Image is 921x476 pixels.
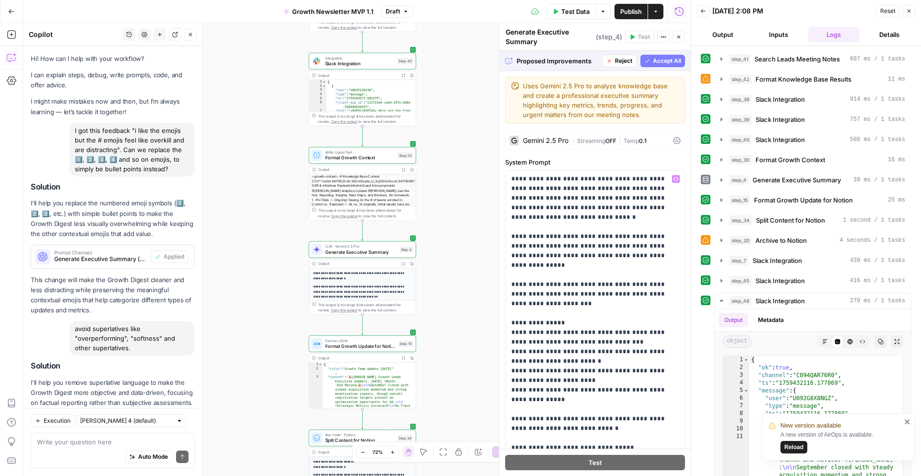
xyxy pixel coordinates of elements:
span: 11 ms [888,75,905,83]
div: 2 [309,367,322,375]
div: Output [318,261,397,267]
span: Format Growth Context [325,154,395,161]
g: Edge from step_15 to step_34 [361,409,363,429]
div: 3 [723,371,749,379]
button: 270 ms / 1 tasks [715,293,911,309]
span: Slack Integration [756,95,805,104]
span: step_45 [729,276,752,286]
button: 39 ms / 1 tasks [715,172,911,188]
button: 11 ms [715,71,911,87]
button: Test Data [546,4,595,19]
g: Edge from step_39 to step_40 [361,32,363,52]
span: Accept All [653,57,681,65]
span: Slack Integration [756,296,805,306]
button: Output [719,313,748,327]
button: 757 ms / 1 tasks [715,112,911,127]
button: Inputs [753,27,804,42]
div: Step 30 [398,152,413,158]
div: This output is too large & has been abbreviated for review. to view the full content. [318,302,413,313]
div: This output is too large & has been abbreviated for review. to view the full content. [318,113,413,124]
span: Search Leads Meeting Notes [755,54,840,64]
span: Execution [44,416,71,425]
span: Auto Mode [138,452,168,461]
span: step_4 [729,175,749,185]
span: object [722,335,752,348]
button: Applied [151,250,189,263]
span: Slack Integration [756,115,805,124]
p: This change will make the Growth Digest cleaner and less distracting while preserving the meaning... [31,275,195,316]
button: 16 ms [715,152,911,167]
div: avoid superlatives like "overperforming", "softness" and other superlatives. [69,321,195,356]
span: Copy the output [331,25,357,30]
span: Test Data [561,7,590,16]
span: 757 ms / 1 tasks [850,115,905,124]
div: Output [318,355,397,361]
button: 416 ms / 1 tasks [715,273,911,288]
input: Claude Sonnet 4 (default) [80,416,172,426]
span: Split Content for Notion [756,215,825,225]
div: Step 15 [399,341,413,347]
span: 4 seconds / 1 tasks [839,236,905,245]
div: 4 [309,92,326,96]
span: 1 second / 1 tasks [843,216,905,225]
span: Reset [880,7,896,15]
button: Logs [808,27,860,42]
span: Applied [164,252,184,261]
div: 1 [309,362,322,367]
div: Output [318,167,397,172]
div: IntegrationSlack IntegrationStep 40Output[ { "user":"U08351ZAS3H", "type":"message", "ts":"175918... [309,53,416,126]
button: 508 ms / 1 tasks [715,132,911,147]
div: This output is too large & has been abbreviated for review. to view the full content. [318,208,413,219]
button: Reject [602,55,637,67]
span: 508 ms / 1 tasks [850,135,905,144]
label: System Prompt [505,157,685,167]
span: Write Liquid Text [325,149,395,155]
span: step_34 [729,215,752,225]
p: Hi! How can I help with your workflow? [31,54,195,64]
span: Format Growth Update for Notion [754,195,853,205]
button: Details [863,27,915,42]
span: | [616,135,624,145]
button: 1 second / 1 tasks [715,213,911,228]
div: 6 [723,394,749,402]
span: Test [638,33,650,41]
span: Toggle code folding, rows 1 through 483 [322,80,326,84]
div: 7 [309,109,326,155]
div: Step 40 [397,58,413,64]
span: Toggle code folding, rows 2 through 72 [322,84,326,88]
span: 0.1 [639,137,647,144]
span: step_40 [729,135,752,144]
span: ( step_4 ) [596,32,622,42]
g: Edge from step_40 to step_30 [361,126,363,146]
span: Integration [325,55,395,61]
span: OFF [605,137,616,144]
span: Slack Integration [325,60,395,67]
button: Output [697,27,749,42]
div: 1 [309,80,326,84]
span: 439 ms / 1 tasks [850,256,905,265]
span: Format Knowledge Base Results [756,74,851,84]
p: I might make mistakes now and then, but I’m always learning — let’s tackle it together! [31,96,195,117]
span: 72% [372,448,383,456]
span: Generate Executive Summary [753,175,841,185]
h2: Solution [31,361,195,370]
span: Prompt Changes [54,250,147,255]
span: Format Growth Update for Notion [325,343,396,349]
img: Slack-mark-RGB.png [313,58,320,64]
span: step_30 [729,155,752,165]
span: Publish [620,7,642,16]
g: Edge from step_4 to step_15 [361,315,363,335]
span: step_20 [729,236,752,245]
span: Proposed Improvements [517,56,598,66]
button: close [904,418,911,426]
div: 3 [309,88,326,93]
button: Publish [614,4,648,19]
button: Test [505,455,685,470]
span: Streaming [577,137,605,144]
div: I got this feedback "i like the emojis but the # emojis feel like overkill and are distracting". ... [69,123,195,177]
div: 4 [723,379,749,387]
span: step_15 [729,195,750,205]
span: 607 ms / 1 tasks [850,55,905,63]
div: 6 [309,101,326,109]
div: 5 [309,96,326,101]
